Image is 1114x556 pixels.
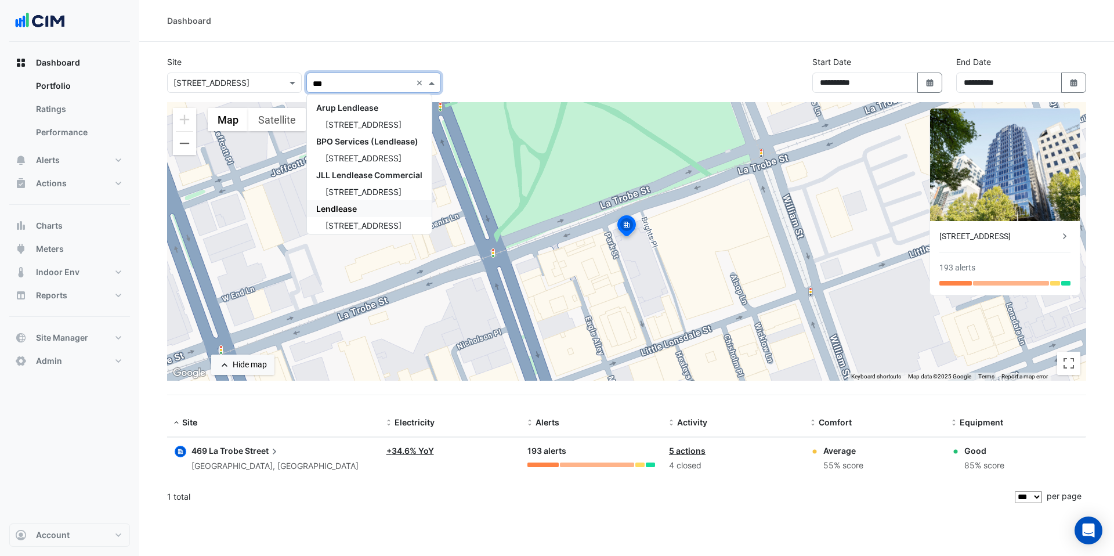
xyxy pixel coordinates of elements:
[316,170,422,180] span: JLL Lendlease Commercial
[36,529,70,541] span: Account
[1075,517,1102,544] div: Open Intercom Messenger
[316,103,378,113] span: Arup Lendlease
[939,262,975,274] div: 193 alerts
[248,108,306,131] button: Show satellite imagery
[36,290,67,301] span: Reports
[325,153,402,163] span: [STREET_ADDRESS]
[15,220,27,232] app-icon: Charts
[15,355,27,367] app-icon: Admin
[812,56,851,68] label: Start Date
[36,178,67,189] span: Actions
[36,57,80,68] span: Dashboard
[15,332,27,344] app-icon: Site Manager
[170,366,208,381] img: Google
[536,417,559,427] span: Alerts
[325,187,402,197] span: [STREET_ADDRESS]
[527,445,655,458] div: 193 alerts
[36,332,88,344] span: Site Manager
[15,243,27,255] app-icon: Meters
[36,355,62,367] span: Admin
[316,136,418,146] span: BPO Services (Lendlease)
[978,373,994,380] a: Terms (opens in new tab)
[386,446,434,456] a: +34.6% YoY
[395,417,435,427] span: Electricity
[316,204,357,214] span: Lendlease
[15,57,27,68] app-icon: Dashboard
[9,214,130,237] button: Charts
[677,417,707,427] span: Activity
[9,261,130,284] button: Indoor Env
[669,459,797,472] div: 4 closed
[36,266,79,278] span: Indoor Env
[167,482,1012,511] div: 1 total
[233,359,267,371] div: Hide map
[167,15,211,27] div: Dashboard
[964,459,1004,472] div: 85% score
[15,266,27,278] app-icon: Indoor Env
[956,56,991,68] label: End Date
[15,178,27,189] app-icon: Actions
[27,74,130,98] a: Portfolio
[823,445,863,457] div: Average
[1047,491,1082,501] span: per page
[245,445,280,457] span: Street
[27,98,130,121] a: Ratings
[819,417,852,427] span: Comfort
[669,446,706,456] a: 5 actions
[9,149,130,172] button: Alerts
[823,459,863,472] div: 55% score
[9,237,130,261] button: Meters
[1001,373,1048,380] a: Report a map error
[9,349,130,373] button: Admin
[27,121,130,144] a: Performance
[939,230,1059,243] div: [STREET_ADDRESS]
[851,373,901,381] button: Keyboard shortcuts
[416,77,426,89] span: Clear
[9,523,130,547] button: Account
[925,78,935,88] fa-icon: Select Date
[964,445,1004,457] div: Good
[182,417,197,427] span: Site
[9,172,130,195] button: Actions
[36,220,63,232] span: Charts
[170,366,208,381] a: Open this area in Google Maps (opens a new window)
[325,221,402,230] span: [STREET_ADDRESS]
[211,355,274,375] button: Hide map
[325,120,402,129] span: [STREET_ADDRESS]
[173,108,196,131] button: Zoom in
[1069,78,1079,88] fa-icon: Select Date
[614,214,639,241] img: site-pin-selected.svg
[908,373,971,380] span: Map data ©2025 Google
[960,417,1003,427] span: Equipment
[36,243,64,255] span: Meters
[15,154,27,166] app-icon: Alerts
[930,109,1080,221] img: 469 La Trobe Street
[9,74,130,149] div: Dashboard
[191,446,243,456] span: 469 La Trobe
[173,132,196,155] button: Zoom out
[307,95,432,234] div: Options List
[36,154,60,166] span: Alerts
[9,51,130,74] button: Dashboard
[1057,352,1080,375] button: Toggle fullscreen view
[15,290,27,301] app-icon: Reports
[9,284,130,307] button: Reports
[14,9,66,33] img: Company Logo
[208,108,248,131] button: Show street map
[191,460,359,473] div: [GEOGRAPHIC_DATA], [GEOGRAPHIC_DATA]
[167,56,182,68] label: Site
[9,326,130,349] button: Site Manager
